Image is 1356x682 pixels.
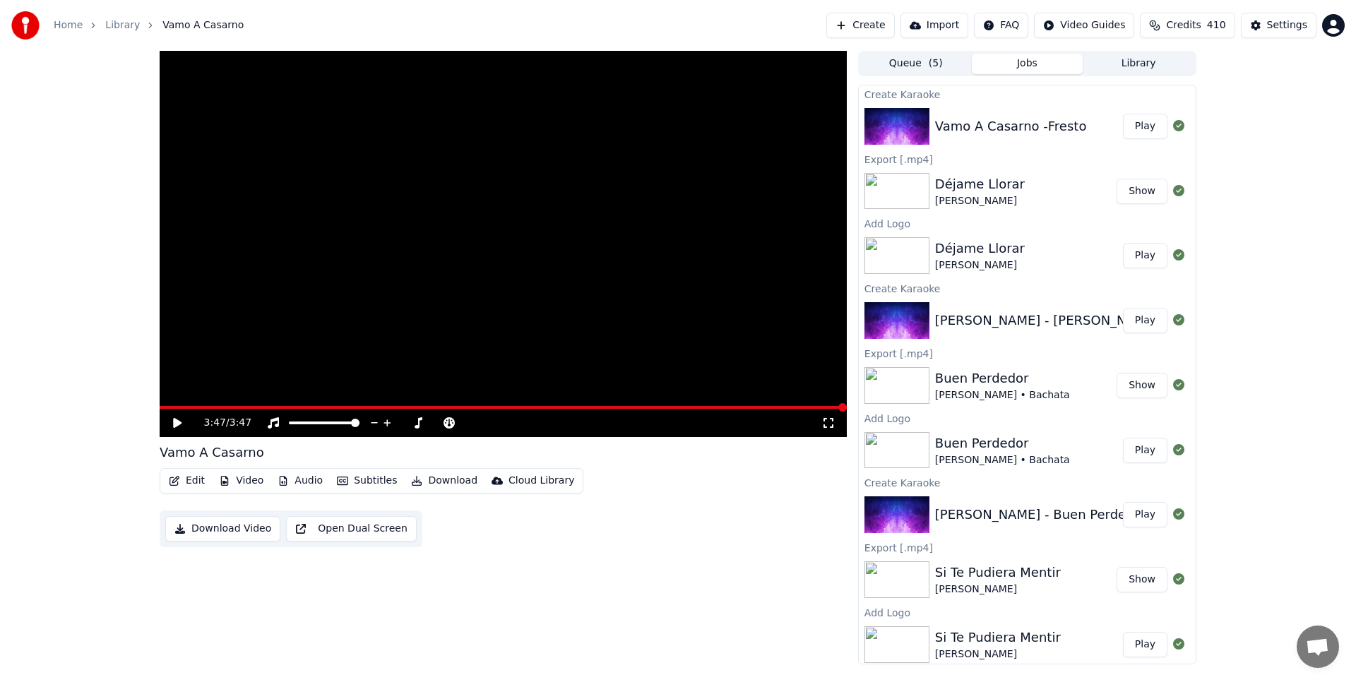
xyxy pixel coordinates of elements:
[935,433,1070,453] div: Buen Perdedor
[405,471,483,491] button: Download
[1166,18,1201,32] span: Credits
[935,116,1087,136] div: Vamo A Casarno -Fresto
[11,11,40,40] img: youka
[1123,243,1167,268] button: Play
[272,471,328,491] button: Audio
[935,505,1147,525] div: [PERSON_NAME] - Buen Perdedor
[162,18,244,32] span: Vamo A Casarno
[935,369,1070,388] div: Buen Perdedor
[1117,373,1167,398] button: Show
[1123,632,1167,657] button: Play
[935,628,1061,647] div: Si Te Pudiera Mentir
[935,582,1061,597] div: [PERSON_NAME]
[1123,308,1167,333] button: Play
[165,516,280,542] button: Download Video
[935,239,1025,258] div: Déjame Llorar
[859,604,1196,621] div: Add Logo
[859,150,1196,167] div: Export [.mp4]
[974,13,1028,38] button: FAQ
[859,409,1196,426] div: Add Logo
[1267,18,1307,32] div: Settings
[1034,13,1134,38] button: Video Guides
[859,345,1196,361] div: Export [.mp4]
[935,311,1159,330] div: [PERSON_NAME] - [PERSON_NAME]
[213,471,269,491] button: Video
[929,56,943,71] span: ( 5 )
[972,54,1083,74] button: Jobs
[331,471,403,491] button: Subtitles
[105,18,140,32] a: Library
[54,18,244,32] nav: breadcrumb
[1123,114,1167,139] button: Play
[1123,502,1167,527] button: Play
[860,54,972,74] button: Queue
[160,443,264,462] div: Vamo A Casarno
[54,18,83,32] a: Home
[859,474,1196,491] div: Create Karaoke
[859,85,1196,102] div: Create Karaoke
[230,416,251,430] span: 3:47
[935,388,1070,402] div: [PERSON_NAME] • Bachata
[1140,13,1235,38] button: Credits410
[509,474,574,488] div: Cloud Library
[935,258,1025,273] div: [PERSON_NAME]
[859,280,1196,297] div: Create Karaoke
[859,215,1196,232] div: Add Logo
[935,194,1025,208] div: [PERSON_NAME]
[1117,179,1167,204] button: Show
[1241,13,1316,38] button: Settings
[826,13,895,38] button: Create
[935,174,1025,194] div: Déjame Llorar
[204,416,226,430] span: 3:47
[935,453,1070,467] div: [PERSON_NAME] • Bachata
[1117,567,1167,592] button: Show
[204,416,238,430] div: /
[935,647,1061,662] div: [PERSON_NAME]
[1297,626,1339,668] div: Open chat
[1123,438,1167,463] button: Play
[935,563,1061,582] div: Si Te Pudiera Mentir
[900,13,968,38] button: Import
[1083,54,1194,74] button: Library
[286,516,417,542] button: Open Dual Screen
[163,471,210,491] button: Edit
[1207,18,1226,32] span: 410
[859,539,1196,556] div: Export [.mp4]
